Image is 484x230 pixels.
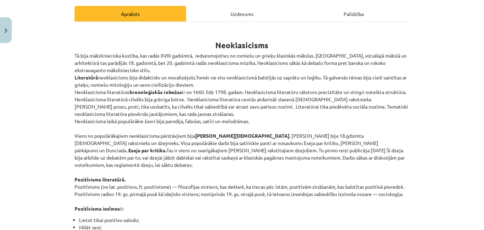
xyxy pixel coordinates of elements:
strong: Literatūrā [75,74,98,80]
strong: hronoloģiskās robežas [130,89,182,95]
div: Apraksts [75,6,186,22]
strong: Eseja par kritiku. [128,147,166,153]
p: Tā bija mākslinieciska kustība, kas radās XVIII gadsimtā, iedvesmojoties no romiešu un grieķu kla... [75,52,409,212]
strong: Pozitīvisms literatūrā. [75,176,126,182]
strong: Neoklasicisms [216,40,269,50]
img: icon-close-lesson-0947bae3869378f0d4975bcd49f059093ad1ed9edebbc8119c70593378902aed.svg [5,28,7,33]
strong: [PERSON_NAME][DEMOGRAPHIC_DATA] [195,133,289,139]
strong: Pozitīvisma iezīmes [75,205,120,212]
div: Palīdzība [298,6,409,22]
div: Uzdevums [186,6,298,22]
li: Lietot tikai pozitīvu valodu; [79,216,409,224]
